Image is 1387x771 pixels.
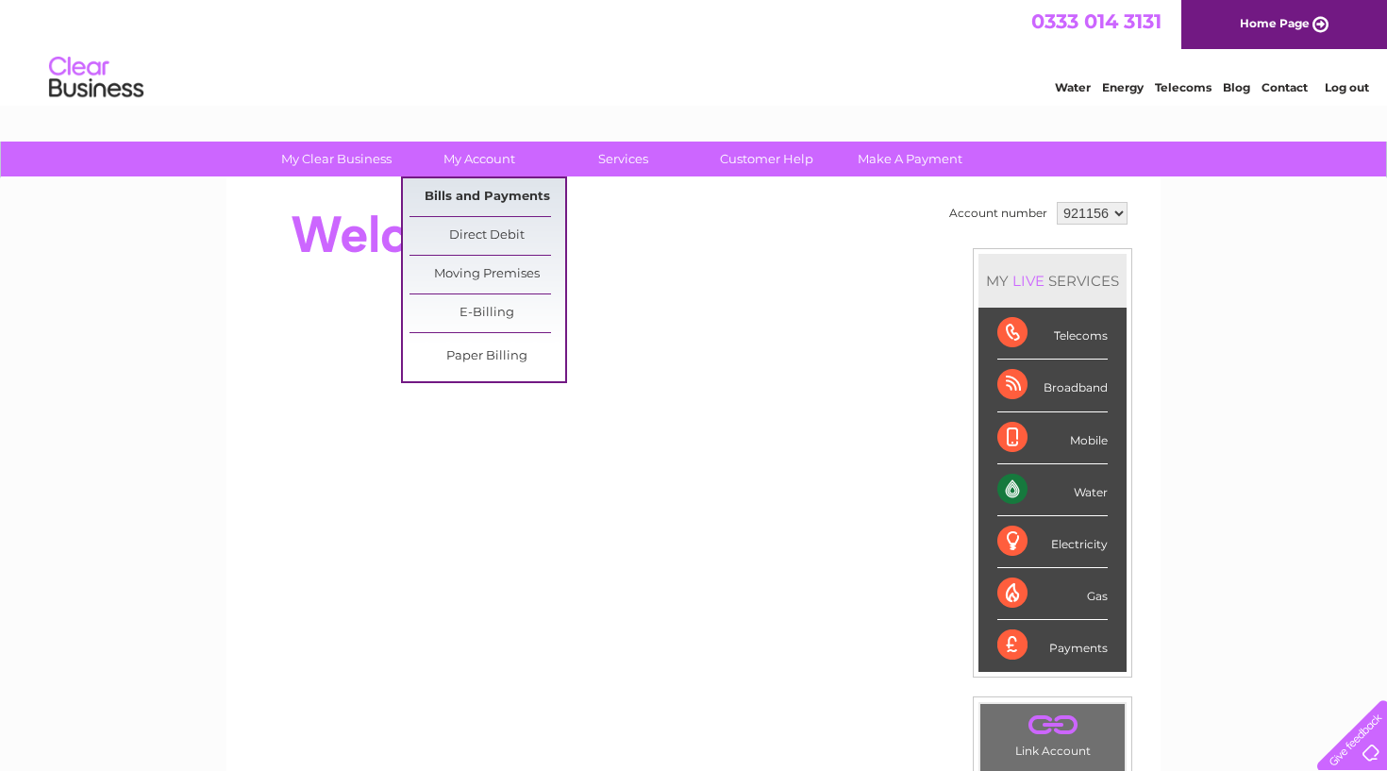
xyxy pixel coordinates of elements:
a: Bills and Payments [409,178,565,216]
div: LIVE [1009,272,1048,290]
div: Broadband [997,360,1108,411]
a: Contact [1262,80,1308,94]
div: Electricity [997,516,1108,568]
a: Water [1055,80,1091,94]
a: . [985,709,1120,742]
a: My Account [402,142,558,176]
a: Blog [1223,80,1250,94]
div: Gas [997,568,1108,620]
div: Telecoms [997,308,1108,360]
a: My Clear Business [259,142,414,176]
div: MY SERVICES [978,254,1127,308]
a: Telecoms [1155,80,1212,94]
a: Log out [1325,80,1369,94]
div: Water [997,464,1108,516]
div: Clear Business is a trading name of Verastar Limited (registered in [GEOGRAPHIC_DATA] No. 3667643... [249,10,1141,92]
td: Link Account [979,703,1126,763]
img: logo.png [48,49,144,107]
a: Services [545,142,701,176]
div: Payments [997,620,1108,671]
a: Direct Debit [409,217,565,255]
a: Paper Billing [409,338,565,376]
a: Energy [1102,80,1144,94]
a: Moving Premises [409,256,565,293]
a: E-Billing [409,294,565,332]
td: Account number [944,197,1052,229]
a: Customer Help [689,142,844,176]
a: Make A Payment [832,142,988,176]
div: Mobile [997,412,1108,464]
a: 0333 014 3131 [1031,9,1161,33]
